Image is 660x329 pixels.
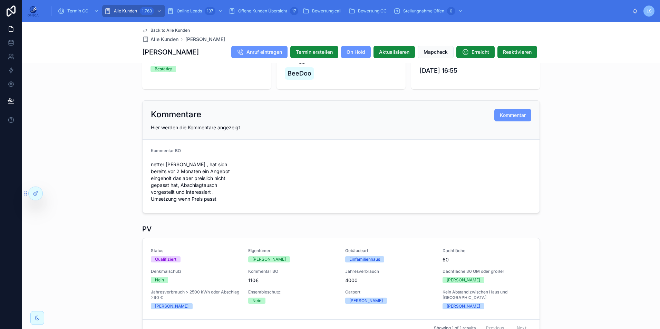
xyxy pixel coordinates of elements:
[142,28,190,33] a: Back to Alle Kunden
[346,5,391,17] a: Bewertung CC
[155,303,188,309] div: [PERSON_NAME]
[419,66,532,76] span: [DATE] 16:55
[447,277,480,283] div: [PERSON_NAME]
[347,49,365,56] span: On Hold
[345,277,434,284] span: 4000
[142,47,199,57] h1: [PERSON_NAME]
[349,298,383,304] div: [PERSON_NAME]
[231,46,288,58] button: Anruf eintragen
[456,46,495,58] button: Erreicht
[312,8,341,14] span: Bewertung call
[379,49,409,56] span: Aktualisieren
[494,109,531,121] button: Kommentar
[296,49,333,56] span: Termin erstellen
[341,46,371,58] button: On Hold
[114,8,137,14] span: Alle Kunden
[151,28,190,33] span: Back to Alle Kunden
[349,256,380,262] div: Einfamilienhaus
[155,256,176,262] div: Qualifiziert
[248,248,337,253] span: EIgentümer
[424,49,448,56] span: Mapcheck
[248,277,337,284] span: 110€
[151,124,240,130] span: Hier werden die Kommentare angezeigt
[443,269,532,274] span: Dachfläche 30 QM oder größer
[248,289,337,295] span: Ensembleschutz:
[56,5,102,17] a: Termin CC
[177,8,202,14] span: Online Leads
[252,298,261,304] div: Nein
[142,224,152,234] h1: PV
[300,5,346,17] a: Bewertung call
[503,49,532,56] span: Reaktivieren
[288,69,311,78] span: BeeDoo
[151,269,240,274] span: Denkmalschutz
[345,269,434,274] span: Jahresverbrauch
[246,49,282,56] span: Anruf eintragen
[140,7,154,15] div: 1.763
[447,303,480,309] div: [PERSON_NAME]
[67,8,88,14] span: Termin CC
[403,8,444,14] span: Stellungnahme Offen
[497,46,537,58] button: Reaktivieren
[185,36,225,43] a: [PERSON_NAME]
[28,6,39,17] img: App logo
[142,36,178,43] a: Alle Kunden
[238,8,287,14] span: Offene Kunden Übersicht
[155,277,164,283] div: Nein
[155,66,172,72] div: Bestätigt
[165,5,226,17] a: Online Leads137
[151,289,240,300] span: Jahresverbrauch > 2500 kWh oder Abschlag >90 €
[345,248,434,253] span: Gebäudeart
[151,161,242,202] span: netter [PERSON_NAME] , hat sich bereits vor 2 Monaten ein Angebot eingeholt das aber preislich ni...
[358,8,387,14] span: Bewertung CC
[647,8,652,14] span: LS
[205,7,215,15] div: 137
[44,3,632,19] div: scrollable content
[151,109,201,120] h2: Kommentare
[443,248,532,253] span: Dachfläche
[102,5,165,17] a: Alle Kunden1.763
[248,269,337,274] span: Kommentar BO
[447,7,455,15] div: 0
[252,256,286,262] div: [PERSON_NAME]
[391,5,466,17] a: Stellungnahme Offen0
[151,36,178,43] span: Alle Kunden
[418,46,454,58] button: Mapcheck
[151,248,240,253] span: Status
[226,5,300,17] a: Offene Kunden Übersicht17
[151,148,181,153] span: Kommentar BO
[500,112,526,119] span: Kommentar
[443,289,532,300] span: Kein Abstand zwischen Haus und [GEOGRAPHIC_DATA]
[373,46,415,58] button: Aktualisieren
[290,46,338,58] button: Termin erstellen
[345,289,434,295] span: Carport
[290,7,298,15] div: 17
[472,49,489,56] span: Erreicht
[443,256,532,263] span: 60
